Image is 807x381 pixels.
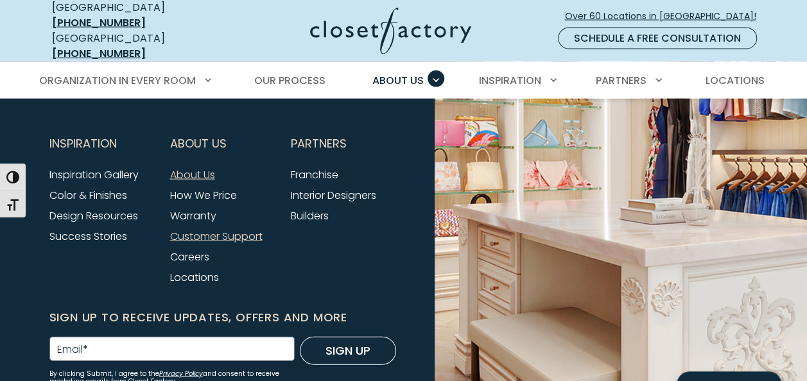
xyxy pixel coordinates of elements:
[170,128,275,160] button: Footer Subnav Button - About Us
[596,73,646,88] span: Partners
[49,208,138,223] a: Design Resources
[558,28,757,49] a: Schedule a Free Consultation
[291,208,329,223] a: Builders
[170,229,263,244] a: Customer Support
[170,167,215,182] a: About Us
[49,128,155,160] button: Footer Subnav Button - Inspiration
[49,87,162,101] a: Entertainment Centers
[49,229,127,244] a: Success Stories
[52,31,209,62] div: [GEOGRAPHIC_DATA]
[291,188,376,203] a: Interior Designers
[705,73,764,88] span: Locations
[159,369,203,378] a: Privacy Policy
[52,46,146,61] a: [PHONE_NUMBER]
[57,344,88,355] label: Email
[310,8,471,55] img: Closet Factory Logo
[170,250,209,264] a: Careers
[49,167,139,182] a: Inspiration Gallery
[49,128,117,160] span: Inspiration
[49,188,127,203] a: Color & Finishes
[254,73,325,88] span: Our Process
[564,5,767,28] a: Over 60 Locations in [GEOGRAPHIC_DATA]!
[52,15,146,30] a: [PHONE_NUMBER]
[300,337,396,365] button: Sign Up
[291,128,347,160] span: Partners
[479,73,541,88] span: Inspiration
[30,63,777,99] nav: Primary Menu
[565,10,767,23] span: Over 60 Locations in [GEOGRAPHIC_DATA]!
[49,309,396,326] h6: Sign Up to Receive Updates, Offers and More
[291,128,396,160] button: Footer Subnav Button - Partners
[39,73,196,88] span: Organization in Every Room
[170,128,227,160] span: About Us
[291,167,338,182] a: Franchise
[170,208,216,223] a: Warranty
[170,188,237,203] a: How We Price
[372,73,424,88] span: About Us
[170,270,219,285] a: Locations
